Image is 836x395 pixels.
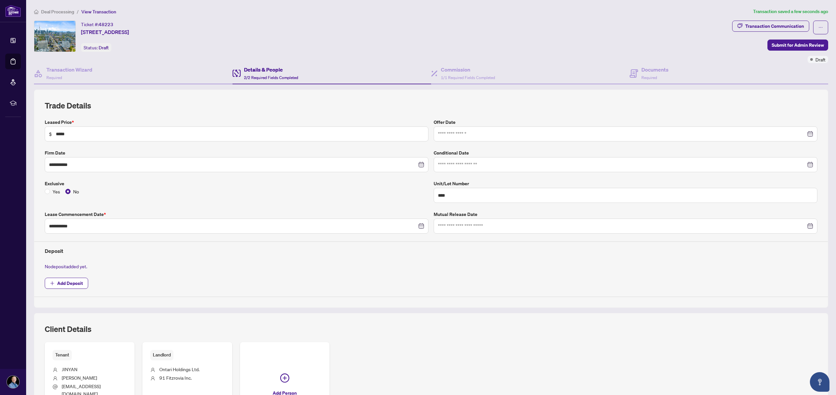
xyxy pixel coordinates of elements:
span: 91 Fitzrovia Inc. [159,375,192,381]
span: Add Deposit [57,278,83,288]
span: Tenant [53,350,72,360]
li: / [77,8,79,15]
h4: Transaction Wizard [46,66,92,74]
img: logo [5,5,21,17]
label: Unit/Lot Number [434,180,817,187]
div: Ticket #: [81,21,113,28]
button: Add Deposit [45,278,88,289]
label: Mutual Release Date [434,211,817,218]
label: Offer Date [434,119,817,126]
span: No [71,188,82,195]
span: Landlord [150,350,173,360]
span: ellipsis [818,25,823,30]
span: Draft [99,45,109,51]
span: plus [50,281,55,286]
span: Ontari Holdings Ltd. [159,366,200,372]
span: 48223 [99,22,113,27]
label: Leased Price [45,119,428,126]
h4: Commission [441,66,495,74]
h4: Deposit [45,247,817,255]
span: Required [641,75,657,80]
span: [PERSON_NAME] [62,375,97,381]
label: Exclusive [45,180,428,187]
span: View Transaction [81,9,116,15]
button: Transaction Communication [732,21,809,32]
label: Lease Commencement Date [45,211,428,218]
h4: Details & People [244,66,298,74]
h2: Client Details [45,324,91,334]
label: Conditional Date [434,149,817,156]
span: [STREET_ADDRESS] [81,28,129,36]
span: Draft [815,56,826,63]
div: Transaction Communication [745,21,804,31]
div: Status: [81,43,111,52]
span: home [34,9,39,14]
span: Required [46,75,62,80]
span: No deposit added yet. [45,263,87,269]
img: Profile Icon [7,376,19,388]
span: $ [49,130,52,138]
span: Yes [50,188,63,195]
span: Submit for Admin Review [772,40,824,50]
img: IMG-C12262171_1.jpg [34,21,75,52]
h4: Documents [641,66,668,74]
label: Firm Date [45,149,428,156]
article: Transaction saved a few seconds ago [753,8,828,15]
span: plus-circle [280,373,289,383]
span: 2/2 Required Fields Completed [244,75,298,80]
span: 1/1 Required Fields Completed [441,75,495,80]
button: Open asap [810,372,829,392]
span: JINYAN [62,366,77,372]
span: Deal Processing [41,9,74,15]
button: Submit for Admin Review [767,40,828,51]
h2: Trade Details [45,100,817,111]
